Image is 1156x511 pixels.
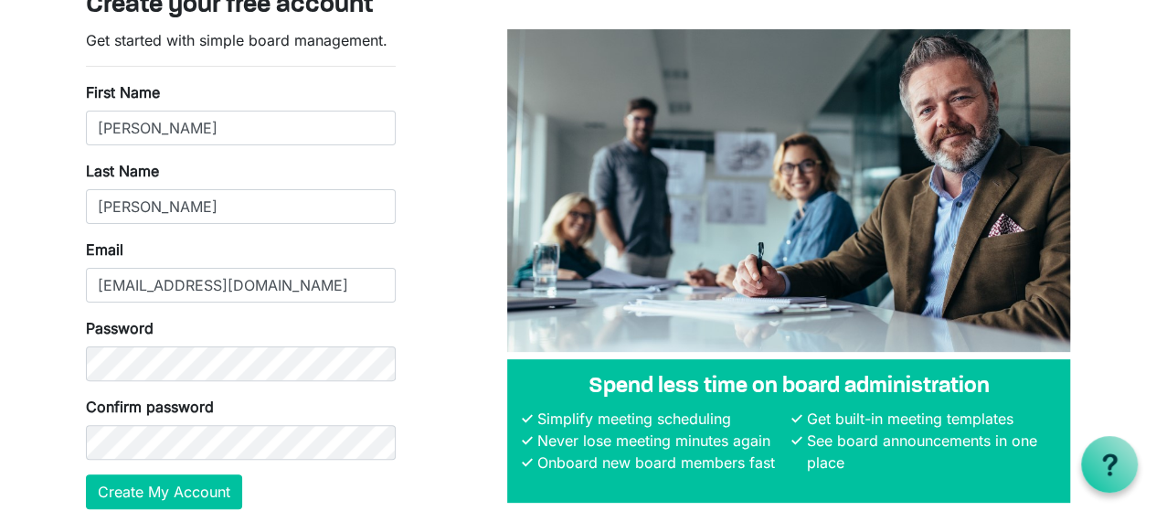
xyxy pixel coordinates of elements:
img: A photograph of board members sitting at a table [507,29,1070,352]
li: See board announcements in one place [801,430,1055,474]
h4: Spend less time on board administration [522,374,1055,400]
label: Password [86,317,154,339]
li: Onboard new board members fast [533,452,787,474]
li: Get built-in meeting templates [801,408,1055,430]
li: Simplify meeting scheduling [533,408,787,430]
button: Create My Account [86,474,242,509]
span: Get started with simple board management. [86,31,387,49]
label: Confirm password [86,396,214,418]
label: Last Name [86,160,159,182]
label: Email [86,239,123,261]
li: Never lose meeting minutes again [533,430,787,452]
label: First Name [86,81,160,103]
